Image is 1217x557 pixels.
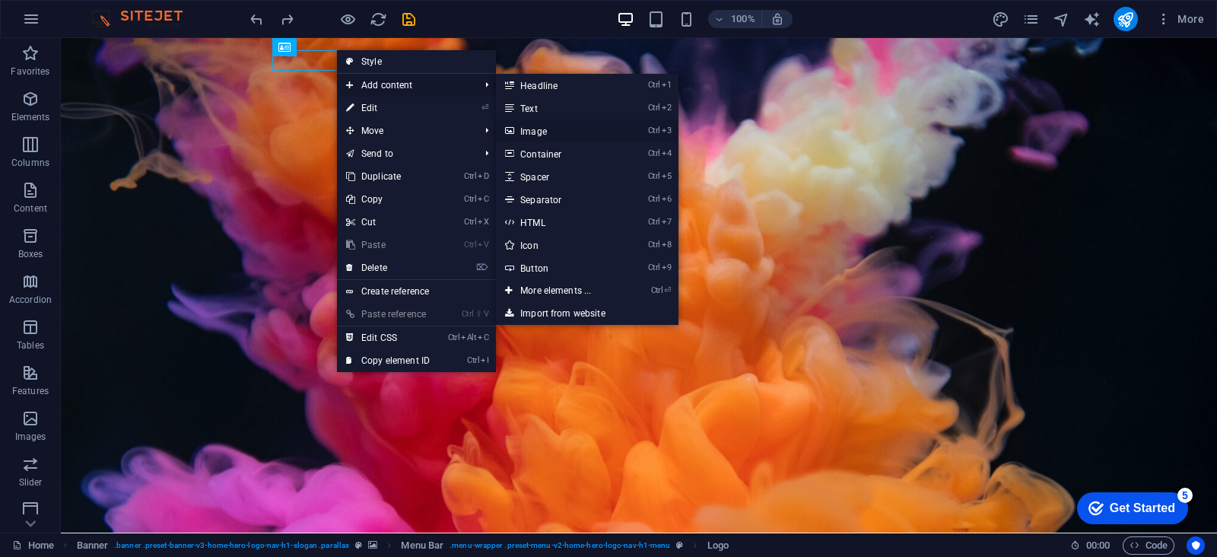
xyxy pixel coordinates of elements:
i: Alt [461,333,476,342]
i: I [481,355,488,365]
nav: breadcrumb [77,536,729,555]
a: Ctrl⏎More elements ... [496,279,621,302]
i: 5 [662,171,672,181]
span: Code [1130,536,1168,555]
i: Save (Ctrl+S) [400,11,418,28]
i: 8 [662,240,672,250]
i: Undo: Delete elements (Ctrl+Z) [248,11,265,28]
i: This element is a customizable preset [676,541,683,549]
i: 4 [662,148,672,158]
i: Ctrl [648,240,660,250]
span: 00 00 [1086,536,1110,555]
a: ⏎Edit [337,97,439,119]
a: CtrlAltCEdit CSS [337,326,439,349]
i: Ctrl [464,240,476,250]
i: ⌦ [476,263,488,272]
i: 2 [662,103,672,113]
span: Click to select. Double-click to edit [77,536,109,555]
i: D [478,171,488,181]
button: reload [369,10,387,28]
span: . banner .preset-banner-v3-home-hero-logo-nav-h1-slogan .parallax [114,536,349,555]
i: Ctrl [651,285,663,295]
i: 6 [662,194,672,204]
a: Ctrl3Image [496,119,621,142]
i: 7 [662,217,672,227]
a: CtrlCCopy [337,188,439,211]
img: Editor Logo [87,10,202,28]
i: Ctrl [462,309,474,319]
i: Ctrl [448,333,460,342]
h6: 100% [731,10,755,28]
div: 5 [113,3,128,18]
i: Ctrl [467,355,479,365]
span: Click to select. Double-click to edit [401,536,443,555]
a: CtrlDDuplicate [337,165,439,188]
i: This element contains a background [368,541,377,549]
button: publish [1114,7,1138,31]
a: Ctrl⇧VPaste reference [337,303,439,326]
i: V [478,240,488,250]
a: CtrlXCut [337,211,439,234]
a: Ctrl9Button [496,256,621,279]
a: Send to [337,142,473,165]
i: Ctrl [648,217,660,227]
a: Ctrl8Icon [496,234,621,256]
i: Ctrl [464,217,476,227]
i: AI Writer [1083,11,1101,28]
div: Get Started [45,17,110,30]
i: 9 [662,263,672,272]
span: Click to select. Double-click to edit [707,536,729,555]
p: Accordion [9,294,52,306]
i: Ctrl [648,80,660,90]
i: 1 [662,80,672,90]
i: Pages (Ctrl+Alt+S) [1022,11,1040,28]
a: Ctrl2Text [496,97,621,119]
i: Ctrl [464,171,476,181]
i: C [478,333,488,342]
i: C [478,194,488,204]
button: navigator [1053,10,1071,28]
i: V [484,309,488,319]
a: Ctrl1Headline [496,74,621,97]
button: redo [278,10,296,28]
button: save [399,10,418,28]
a: ⌦Delete [337,256,439,279]
span: Add content [337,74,473,97]
i: This element is a customizable preset [355,541,362,549]
span: : [1097,539,1099,551]
button: More [1150,7,1210,31]
a: Click to cancel selection. Double-click to open Pages [12,536,54,555]
i: ⇧ [475,309,482,319]
a: Ctrl6Separator [496,188,621,211]
i: Ctrl [464,194,476,204]
i: 3 [662,126,672,135]
p: Tables [17,339,44,352]
p: Elements [11,111,50,123]
i: Publish [1117,11,1134,28]
i: X [478,217,488,227]
a: Ctrl5Spacer [496,165,621,188]
p: Columns [11,157,49,169]
i: Navigator [1053,11,1070,28]
a: Import from website [496,302,678,325]
p: Content [14,202,47,215]
a: Ctrl7HTML [496,211,621,234]
p: Favorites [11,65,49,78]
i: Ctrl [648,263,660,272]
a: Ctrl4Container [496,142,621,165]
p: Boxes [18,248,43,260]
i: ⏎ [664,285,671,295]
span: More [1156,11,1204,27]
i: Ctrl [648,126,660,135]
p: Slider [19,476,43,489]
a: Style [337,50,496,73]
button: design [992,10,1010,28]
span: Move [337,119,473,142]
i: Ctrl [648,194,660,204]
button: 100% [708,10,762,28]
button: undo [247,10,265,28]
i: Ctrl [648,148,660,158]
button: Usercentrics [1187,536,1205,555]
i: On resize automatically adjust zoom level to fit chosen device. [771,12,784,26]
div: Get Started 5 items remaining, 0% complete [12,8,123,40]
